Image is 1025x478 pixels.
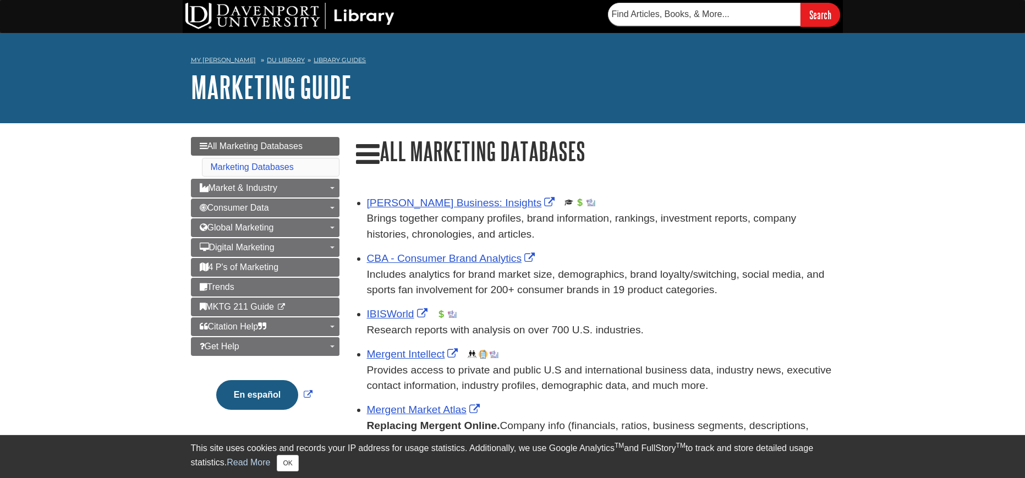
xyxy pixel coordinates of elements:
[200,302,275,311] span: MKTG 211 Guide
[801,3,840,26] input: Search
[200,342,239,351] span: Get Help
[564,198,573,207] img: Scholarly or Peer Reviewed
[191,53,835,70] nav: breadcrumb
[200,203,269,212] span: Consumer Data
[191,442,835,471] div: This site uses cookies and records your IP address for usage statistics. Additionally, we use Goo...
[200,223,274,232] span: Global Marketing
[200,141,303,151] span: All Marketing Databases
[367,420,500,431] strong: Replacing Mergent Online.
[468,350,476,359] img: Demographics
[227,458,270,467] a: Read More
[216,380,298,410] button: En español
[367,404,483,415] a: Link opens in new window
[367,348,461,360] a: Link opens in new window
[367,197,558,208] a: Link opens in new window
[356,137,835,168] h1: All Marketing Databases
[191,298,339,316] a: MKTG 211 Guide
[367,267,835,299] p: Includes analytics for brand market size, demographics, brand loyalty/switching, social media, an...
[437,310,446,318] img: Financial Report
[200,183,277,193] span: Market & Industry
[479,350,487,359] img: Company Information
[448,310,457,318] img: Industry Report
[191,218,339,237] a: Global Marketing
[211,162,294,172] a: Marketing Databases
[200,282,234,292] span: Trends
[608,3,801,26] input: Find Articles, Books, & More...
[191,137,339,428] div: Guide Page Menu
[191,70,352,104] a: Marketing Guide
[200,262,279,272] span: 4 P's of Marketing
[608,3,840,26] form: Searches DU Library's articles, books, and more
[191,258,339,277] a: 4 P's of Marketing
[367,362,835,394] p: Provides access to private and public U.S and international business data, industry news, executi...
[191,56,256,65] a: My [PERSON_NAME]
[615,442,624,449] sup: TM
[191,238,339,257] a: Digital Marketing
[367,308,430,320] a: Link opens in new window
[367,322,835,338] p: Research reports with analysis on over 700 U.S. industries.
[587,198,595,207] img: Industry Report
[191,179,339,197] a: Market & Industry
[185,3,394,29] img: DU Library
[676,442,686,449] sup: TM
[191,137,339,156] a: All Marketing Databases
[314,56,366,64] a: Library Guides
[200,243,275,252] span: Digital Marketing
[276,304,286,311] i: This link opens in a new window
[200,322,267,331] span: Citation Help
[575,198,584,207] img: Financial Report
[191,199,339,217] a: Consumer Data
[213,390,315,399] a: Link opens in new window
[267,56,305,64] a: DU Library
[367,252,538,264] a: Link opens in new window
[490,350,498,359] img: Industry Report
[191,337,339,356] a: Get Help
[191,317,339,336] a: Citation Help
[191,278,339,296] a: Trends
[367,211,835,243] p: Brings together company profiles, brand information, rankings, investment reports, company histor...
[277,455,298,471] button: Close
